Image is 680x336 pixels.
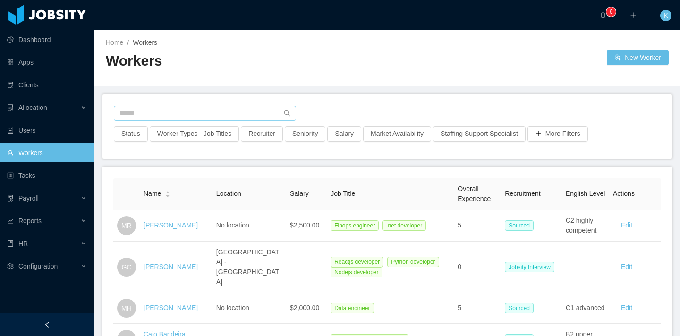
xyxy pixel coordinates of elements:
span: HR [18,240,28,247]
i: icon: setting [7,263,14,269]
span: MR [121,216,132,235]
a: [PERSON_NAME] [144,221,198,229]
p: 6 [610,7,613,17]
td: No location [212,293,286,324]
div: Sort [165,190,170,196]
a: icon: profileTasks [7,166,87,185]
span: Sourced [505,303,534,313]
span: Allocation [18,104,47,111]
i: icon: book [7,240,14,247]
span: Actions [613,190,635,197]
button: Salary [327,126,361,142]
i: icon: bell [600,12,606,18]
td: [GEOGRAPHIC_DATA] - [GEOGRAPHIC_DATA] [212,242,286,293]
span: .net developer [382,220,426,231]
span: Nodejs developer [331,267,382,277]
span: Location [216,190,241,197]
button: Status [114,126,148,142]
span: K [663,10,668,21]
span: Jobsity Interview [505,262,554,272]
i: icon: line-chart [7,218,14,224]
a: [PERSON_NAME] [144,263,198,270]
span: Data engineer [331,303,374,313]
span: Recruitment [505,190,540,197]
a: icon: auditClients [7,76,87,94]
span: Workers [133,39,157,46]
button: Recruiter [241,126,283,142]
span: Reactjs developer [331,257,383,267]
span: Reports [18,217,42,225]
span: MH [121,299,132,318]
td: 0 [454,242,501,293]
span: English Level [566,190,605,197]
span: Sourced [505,220,534,231]
span: Name [144,189,161,199]
button: icon: plusMore Filters [527,126,588,142]
td: C1 advanced [562,293,609,324]
td: 5 [454,210,501,242]
span: Configuration [18,262,58,270]
span: Payroll [18,194,39,202]
sup: 6 [606,7,616,17]
span: / [127,39,129,46]
td: No location [212,210,286,242]
i: icon: caret-up [165,190,170,193]
button: Seniority [285,126,325,142]
i: icon: caret-down [165,193,170,196]
td: C2 highly competent [562,210,609,242]
span: Finops engineer [331,220,379,231]
a: Home [106,39,123,46]
i: icon: plus [630,12,637,18]
a: Sourced [505,304,537,311]
i: icon: search [284,110,290,117]
span: GC [122,258,132,277]
span: Python developer [387,257,439,267]
a: Edit [621,263,632,270]
a: Edit [621,304,632,311]
span: Salary [290,190,309,197]
a: icon: appstoreApps [7,53,87,72]
span: Overall Experience [458,185,491,202]
span: $2,000.00 [290,304,319,311]
button: icon: usergroup-addNew Worker [607,50,669,65]
button: Worker Types - Job Titles [150,126,239,142]
button: Staffing Support Specialist [433,126,526,142]
a: Jobsity Interview [505,263,558,270]
a: Edit [621,221,632,229]
td: 5 [454,293,501,324]
a: icon: robotUsers [7,121,87,140]
a: Sourced [505,221,537,229]
h2: Workers [106,51,387,71]
span: $2,500.00 [290,221,319,229]
span: Job Title [331,190,355,197]
a: icon: pie-chartDashboard [7,30,87,49]
i: icon: solution [7,104,14,111]
button: Market Availability [363,126,431,142]
i: icon: file-protect [7,195,14,202]
a: [PERSON_NAME] [144,304,198,311]
a: icon: userWorkers [7,143,87,162]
